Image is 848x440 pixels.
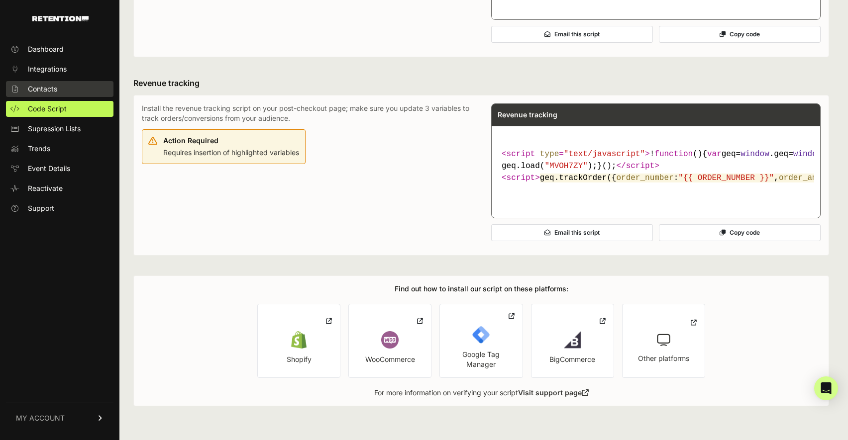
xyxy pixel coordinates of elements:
div: Shopify [287,354,312,364]
span: "text/javascript" [564,150,645,159]
img: BigCommerce [564,331,581,349]
div: Other platforms [638,353,689,363]
a: MY ACCOUNT [6,403,113,433]
div: BigCommerce [549,354,595,364]
span: var [707,150,722,159]
h3: Find out how to install our script on these platforms: [395,284,568,294]
span: Support [28,203,54,213]
a: Support [6,200,113,216]
span: Code Script [28,104,67,114]
span: order_number [616,174,673,182]
span: Integrations [28,64,67,74]
span: MY ACCOUNT [16,413,65,423]
a: Event Details [6,161,113,176]
img: Retention.com [32,16,89,21]
a: BigCommerce [531,304,614,378]
a: Visit support page [518,388,589,397]
div: Action Required [163,136,299,146]
span: window [793,150,822,159]
span: Event Details [28,164,70,174]
img: Google Tag Manager [472,326,490,344]
a: Other platforms [622,304,705,378]
span: window [741,150,769,159]
span: ( ) [654,150,702,159]
span: Trends [28,144,50,154]
button: Copy code [659,224,821,241]
a: Shopify [257,304,340,378]
p: For more information on verifying your script [374,388,589,398]
span: < > [502,174,540,182]
div: Requires insertion of highlighted variables [163,134,299,158]
a: Trends [6,141,113,157]
span: Dashboard [28,44,64,54]
span: Supression Lists [28,124,81,134]
span: Contacts [28,84,57,94]
div: WooCommerce [365,354,415,364]
span: "MVOH7ZY" [544,162,587,171]
img: Shopify [290,331,308,349]
a: Integrations [6,61,113,77]
span: < = > [502,150,650,159]
a: Code Script [6,101,113,117]
button: Copy code [659,26,821,43]
span: "{{ ORDER_NUMBER }}" [678,174,774,182]
p: Install the revenue tracking script on your post-checkout page; make sure you update 3 variables ... [142,103,471,123]
a: Supression Lists [6,121,113,137]
span: type [540,150,559,159]
span: </ > [616,162,659,171]
a: Dashboard [6,41,113,57]
a: Contacts [6,81,113,97]
div: Google Tag Manager [448,350,514,369]
button: Email this script [491,224,653,241]
span: script [507,174,535,182]
a: WooCommerce [348,304,431,378]
button: Email this script [491,26,653,43]
a: Google Tag Manager [439,304,523,378]
img: Wordpress [381,331,399,349]
span: order_amount [779,174,836,182]
span: function [654,150,693,159]
div: Revenue tracking [492,104,820,126]
h3: Revenue tracking [133,77,829,89]
span: script [626,162,655,171]
span: script [507,150,535,159]
a: Reactivate [6,180,113,196]
div: Open Intercom Messenger [814,376,838,400]
span: Reactivate [28,183,63,193]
